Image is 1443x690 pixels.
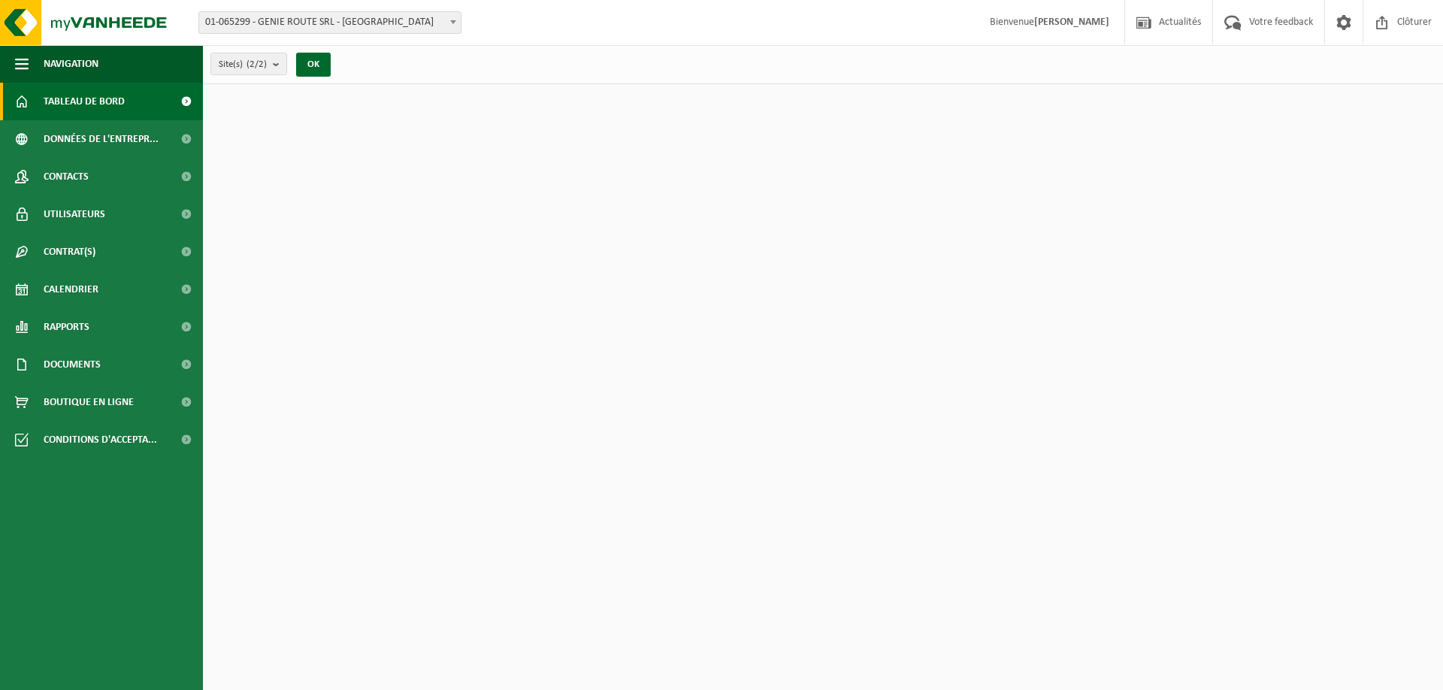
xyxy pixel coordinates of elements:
span: 01-065299 - GENIE ROUTE SRL - FLEURUS [199,12,461,33]
span: Données de l'entrepr... [44,120,159,158]
span: Boutique en ligne [44,383,134,421]
button: Site(s)(2/2) [210,53,287,75]
span: Rapports [44,308,89,346]
span: Calendrier [44,271,98,308]
count: (2/2) [247,59,267,69]
span: Utilisateurs [44,195,105,233]
span: Documents [44,346,101,383]
span: Contacts [44,158,89,195]
span: 01-065299 - GENIE ROUTE SRL - FLEURUS [198,11,461,34]
span: Site(s) [219,53,267,76]
span: Tableau de bord [44,83,125,120]
strong: [PERSON_NAME] [1034,17,1109,28]
span: Navigation [44,45,98,83]
span: Contrat(s) [44,233,95,271]
button: OK [296,53,331,77]
span: Conditions d'accepta... [44,421,157,458]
